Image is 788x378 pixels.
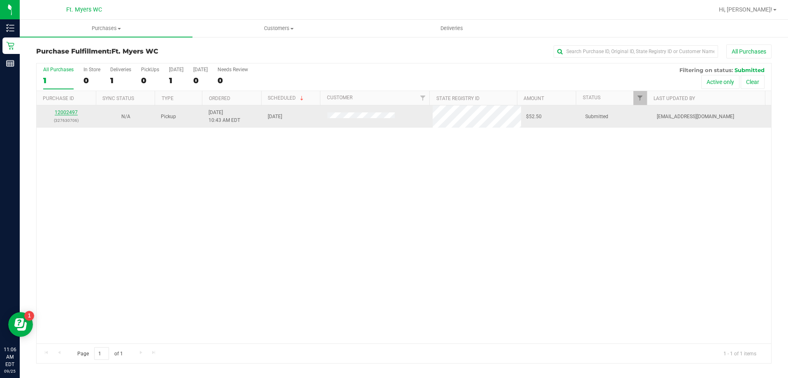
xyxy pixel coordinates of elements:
span: Not Applicable [121,114,130,119]
span: Ft. Myers WC [66,6,102,13]
p: (327630706) [42,117,91,124]
a: Purchase ID [43,96,74,101]
div: In Store [83,67,100,72]
a: Sync Status [102,96,134,101]
div: 1 [110,76,131,85]
span: 1 - 1 of 1 items [717,347,763,359]
a: Customer [327,95,352,100]
span: [DATE] [268,113,282,121]
span: Ft. Myers WC [111,47,158,55]
a: Status [583,95,600,100]
div: 1 [43,76,74,85]
a: State Registry ID [436,96,480,101]
span: Customers [193,25,365,32]
a: Filter [633,91,647,105]
div: [DATE] [169,67,183,72]
div: 0 [218,76,248,85]
span: Pickup [161,113,176,121]
div: 0 [83,76,100,85]
div: 1 [169,76,183,85]
a: Deliveries [366,20,538,37]
span: [DATE] 10:43 AM EDT [209,109,240,124]
span: Submitted [585,113,608,121]
input: 1 [94,347,109,360]
iframe: Resource center [8,312,33,337]
span: [EMAIL_ADDRESS][DOMAIN_NAME] [657,113,734,121]
span: Filtering on status: [679,67,733,73]
div: 0 [141,76,159,85]
div: 0 [193,76,208,85]
a: Amount [524,96,544,101]
button: All Purchases [726,44,772,58]
span: Hi, [PERSON_NAME]! [719,6,772,13]
div: PickUps [141,67,159,72]
span: Purchases [20,25,192,32]
a: Last Updated By [654,96,695,101]
button: N/A [121,113,130,121]
div: Deliveries [110,67,131,72]
div: All Purchases [43,67,74,72]
inline-svg: Reports [6,59,14,68]
div: [DATE] [193,67,208,72]
a: Scheduled [268,95,305,101]
button: Clear [741,75,765,89]
a: Ordered [209,96,230,101]
a: Purchases [20,20,192,37]
p: 11:06 AM EDT [4,346,16,368]
inline-svg: Retail [6,42,14,50]
div: Needs Review [218,67,248,72]
span: Page of 1 [70,347,130,360]
iframe: Resource center unread badge [24,311,34,321]
a: 12002497 [55,110,78,115]
span: Deliveries [429,25,474,32]
p: 09/25 [4,368,16,374]
button: Active only [701,75,739,89]
inline-svg: Inventory [6,24,14,32]
span: $52.50 [526,113,542,121]
input: Search Purchase ID, Original ID, State Registry ID or Customer Name... [554,45,718,58]
a: Filter [416,91,429,105]
a: Customers [192,20,365,37]
span: Submitted [735,67,765,73]
h3: Purchase Fulfillment: [36,48,281,55]
a: Type [162,96,174,101]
